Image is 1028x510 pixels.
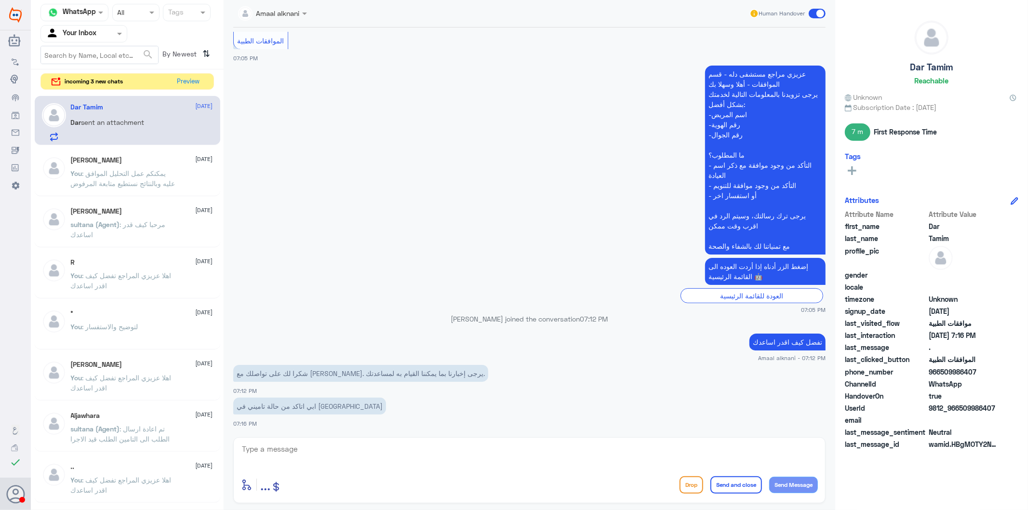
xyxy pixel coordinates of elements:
[915,21,948,54] img: defaultAdmin.png
[705,66,826,255] p: 16/8/2025, 7:05 PM
[260,474,270,496] button: ...
[196,257,213,266] span: [DATE]
[71,220,166,239] span: : مرحبا كيف قدر اساعدك
[758,354,826,362] span: Amaal alknani - 07:12 PM
[71,118,81,126] span: Dar
[42,258,66,282] img: defaultAdmin.png
[580,315,608,323] span: 07:12 PM
[929,342,999,352] span: .
[929,282,999,292] span: null
[196,410,213,419] span: [DATE]
[46,5,60,20] img: whatsapp.png
[929,354,999,364] span: الموافقات الطبية
[238,37,284,45] span: الموافقات الطبية
[71,220,120,228] span: sultana (Agent)
[801,306,826,314] span: 07:05 PM
[233,388,257,394] span: 07:12 PM
[845,306,927,316] span: signup_date
[196,155,213,163] span: [DATE]
[71,156,122,164] h5: Osama Mansour
[845,221,927,231] span: first_name
[929,294,999,304] span: Unknown
[845,342,927,352] span: last_message
[681,288,823,303] div: العودة للقائمة الرئيسية
[42,309,66,334] img: defaultAdmin.png
[233,420,257,427] span: 07:16 PM
[203,46,211,62] i: ⇅
[929,415,999,425] span: null
[845,403,927,413] span: UserId
[845,270,927,280] span: gender
[81,118,145,126] span: sent an attachment
[845,427,927,437] span: last_message_sentiment
[42,412,66,436] img: defaultAdmin.png
[71,169,82,177] span: You
[260,476,270,493] span: ...
[845,318,927,328] span: last_visited_flow
[71,374,82,382] span: You
[845,209,927,219] span: Attribute Name
[874,127,937,137] span: First Response Time
[910,62,953,73] h5: Dar Tamim
[65,77,123,86] span: incoming 3 new chats
[845,152,861,161] h6: Tags
[845,379,927,389] span: ChannelId
[42,156,66,180] img: defaultAdmin.png
[71,425,120,433] span: sultana (Agent)
[845,415,927,425] span: email
[167,7,184,19] div: Tags
[71,322,82,331] span: You
[142,47,154,63] button: search
[71,361,122,369] h5: Ahmad Mansi
[42,463,66,487] img: defaultAdmin.png
[929,367,999,377] span: 966509986407
[929,427,999,437] span: 0
[929,246,953,270] img: defaultAdmin.png
[42,361,66,385] img: defaultAdmin.png
[845,391,927,401] span: HandoverOn
[680,476,703,494] button: Drop
[42,207,66,231] img: defaultAdmin.png
[845,367,927,377] span: phone_number
[845,439,927,449] span: last_message_id
[82,322,138,331] span: : لتوضيح والاستفسار
[159,46,199,65] span: By Newest
[41,46,158,64] input: Search by Name, Local etc…
[845,330,927,340] span: last_interaction
[759,9,805,18] span: Human Handover
[71,271,82,280] span: You
[845,233,927,243] span: last_name
[845,92,882,102] span: Unknown
[845,102,1018,112] span: Subscription Date : [DATE]
[929,270,999,280] span: null
[6,485,25,503] button: Avatar
[42,103,66,127] img: defaultAdmin.png
[196,308,213,317] span: [DATE]
[71,207,122,215] h5: Ahmed
[10,456,21,468] i: check
[196,359,213,368] span: [DATE]
[769,477,818,493] button: Send Message
[71,258,75,267] h5: R
[71,309,74,318] h5: °
[705,258,826,285] p: 16/8/2025, 7:05 PM
[845,294,927,304] span: timezone
[929,221,999,231] span: Dar
[845,354,927,364] span: last_clicked_button
[929,439,999,449] span: wamid.HBgMOTY2NTA5OTg2NDA3FQIAEhgUM0FCNDkwMkJDRTFEMDYzMDkyQTEA
[749,334,826,350] p: 16/8/2025, 7:12 PM
[233,398,386,415] p: 16/8/2025, 7:16 PM
[71,476,82,484] span: You
[845,282,927,292] span: locale
[929,209,999,219] span: Attribute Value
[929,403,999,413] span: 9812_966509986407
[196,102,213,110] span: [DATE]
[173,74,204,90] button: Preview
[71,425,170,443] span: : تم اعادة ارسال الطلب الى التامين الطلب قيد الاجرا
[71,476,172,494] span: : اهلا عزيزي المراجع تفضل كيف اقدر اساعدك
[845,196,879,204] h6: Attributes
[845,123,870,141] span: 7 m
[196,206,213,215] span: [DATE]
[929,233,999,243] span: Tamim
[233,365,488,382] p: 16/8/2025, 7:12 PM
